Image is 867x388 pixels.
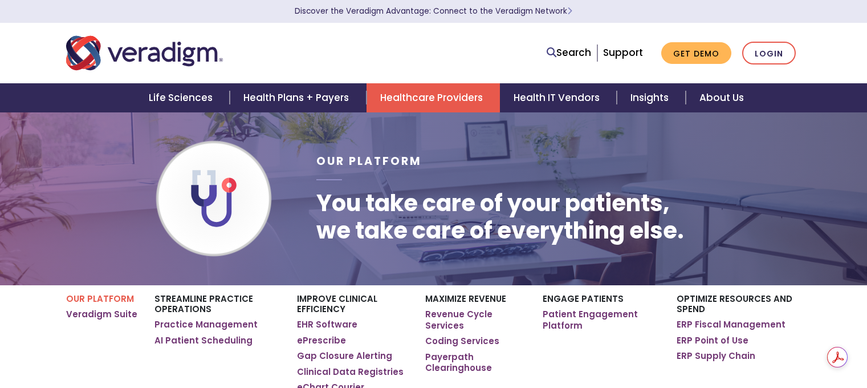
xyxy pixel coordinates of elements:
[567,6,572,17] span: Learn More
[297,366,404,378] a: Clinical Data Registries
[677,350,755,362] a: ERP Supply Chain
[66,309,137,320] a: Veradigm Suite
[295,6,572,17] a: Discover the Veradigm Advantage: Connect to the Veradigm NetworkLearn More
[297,319,357,330] a: EHR Software
[677,319,785,330] a: ERP Fiscal Management
[425,309,525,331] a: Revenue Cycle Services
[154,319,258,330] a: Practice Management
[677,335,748,346] a: ERP Point of Use
[367,83,500,112] a: Healthcare Providers
[66,34,223,72] img: Veradigm logo
[500,83,617,112] a: Health IT Vendors
[135,83,230,112] a: Life Sciences
[316,153,422,169] span: Our Platform
[617,83,686,112] a: Insights
[603,46,643,59] a: Support
[742,42,796,65] a: Login
[230,83,366,112] a: Health Plans + Payers
[316,189,684,244] h1: You take care of your patients, we take care of everything else.
[297,335,346,346] a: ePrescribe
[661,42,731,64] a: Get Demo
[425,351,525,374] a: Payerpath Clearinghouse
[543,309,660,331] a: Patient Engagement Platform
[425,336,499,347] a: Coding Services
[547,45,591,60] a: Search
[686,83,758,112] a: About Us
[154,335,253,346] a: AI Patient Scheduling
[297,350,392,362] a: Gap Closure Alerting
